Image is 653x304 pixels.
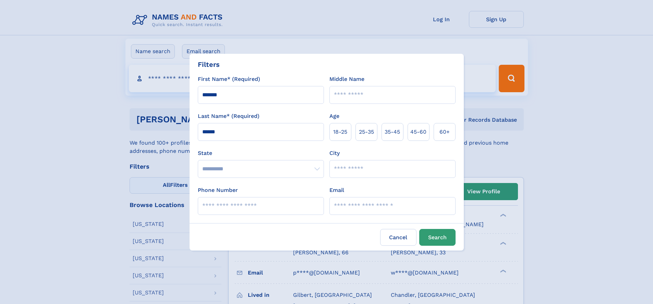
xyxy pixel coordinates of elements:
div: Filters [198,59,220,70]
label: City [329,149,340,157]
label: Last Name* (Required) [198,112,259,120]
span: 25‑35 [359,128,374,136]
span: 60+ [439,128,450,136]
label: Phone Number [198,186,238,194]
span: 45‑60 [410,128,426,136]
span: 18‑25 [333,128,347,136]
label: Age [329,112,339,120]
button: Search [419,229,456,246]
label: First Name* (Required) [198,75,260,83]
span: 35‑45 [385,128,400,136]
label: Middle Name [329,75,364,83]
label: State [198,149,324,157]
label: Email [329,186,344,194]
label: Cancel [380,229,416,246]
